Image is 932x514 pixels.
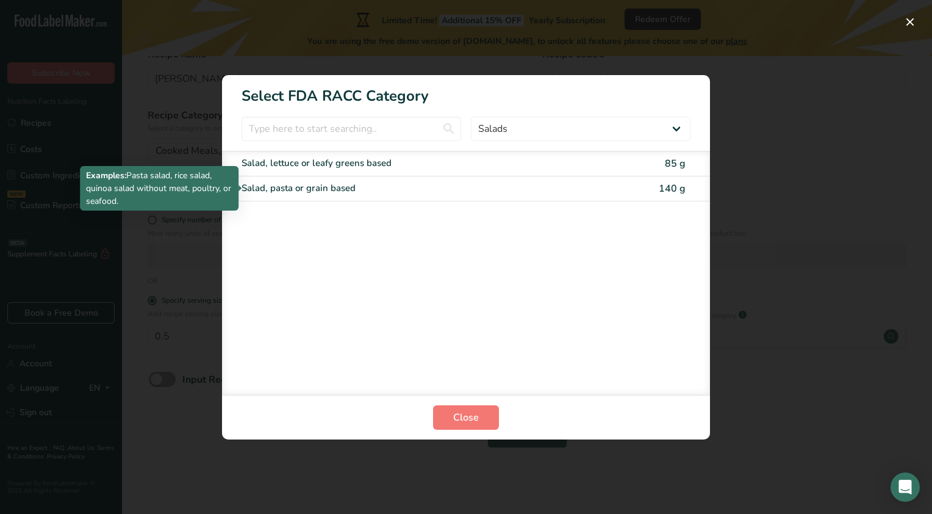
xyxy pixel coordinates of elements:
[222,75,710,107] h1: Select FDA RACC Category
[242,156,588,170] div: Salad, lettuce or leafy greens based
[659,182,686,195] span: 140 g
[242,181,588,195] div: Salad, pasta or grain based
[433,405,499,430] button: Close
[86,170,126,181] b: Examples:
[86,169,232,208] p: Pasta salad, rice salad, quinoa salad without meat, poultry, or seafood.
[891,472,920,502] div: Open Intercom Messenger
[242,117,461,141] input: Type here to start searching..
[453,410,479,425] span: Close
[665,157,686,170] span: 85 g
